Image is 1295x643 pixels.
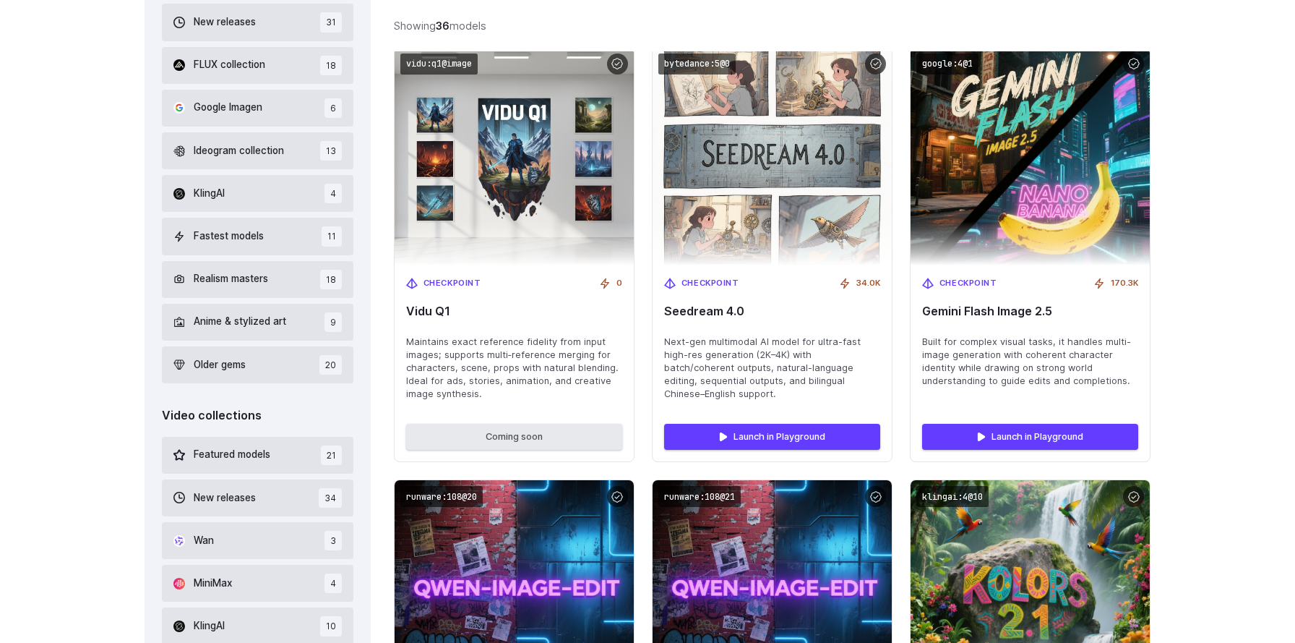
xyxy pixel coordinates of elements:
span: 170.3K [1111,277,1138,290]
button: KlingAI 4 [162,175,353,212]
code: runware:108@20 [400,486,483,507]
span: Built for complex visual tasks, it handles multi-image generation with coherent character identit... [922,336,1138,388]
button: Older gems 20 [162,346,353,383]
span: 13 [320,141,342,161]
span: 0 [616,277,622,290]
button: Anime & stylized art 9 [162,304,353,341]
code: vidu:q1@image [400,54,478,74]
span: Fastest models [194,229,264,244]
span: Ideogram collection [194,143,284,159]
span: Vidu Q1 [406,305,622,318]
span: KlingAI [194,618,225,634]
button: New releases 34 [162,480,353,516]
div: Showing models [394,17,486,34]
a: Launch in Playground [922,424,1138,450]
span: Featured models [194,447,270,463]
button: MiniMax 4 [162,565,353,602]
span: 4 [324,574,342,593]
code: klingai:4@10 [916,486,989,507]
button: Coming soon [406,424,622,450]
span: Checkpoint [423,277,481,290]
span: 18 [320,270,342,289]
span: Maintains exact reference fidelity from input images; supports multi‑reference merging for charac... [406,336,622,401]
button: Ideogram collection 13 [162,132,353,169]
span: FLUX collection [194,57,265,73]
span: 11 [322,226,342,246]
span: 21 [321,446,342,465]
button: Realism masters 18 [162,261,353,298]
span: 10 [320,616,342,636]
span: Gemini Flash Image 2.5 [922,305,1138,318]
code: google:4@1 [916,54,978,74]
span: 9 [324,312,342,332]
span: MiniMax [194,576,232,592]
span: New releases [194,14,256,30]
span: Checkpoint [681,277,739,290]
span: Realism masters [194,271,268,287]
span: 34 [319,488,342,508]
span: 20 [319,355,342,375]
span: New releases [194,490,256,506]
button: Featured models 21 [162,437,353,474]
span: 31 [320,12,342,32]
span: Checkpoint [939,277,997,290]
span: Seedream 4.0 [664,305,880,318]
span: Google Imagen [194,100,262,116]
img: Gemini Flash Image 2.5 [911,48,1150,265]
a: Launch in Playground [664,424,880,450]
img: Vidu Q1 [395,48,634,265]
span: KlingAI [194,186,225,202]
span: 3 [324,531,342,550]
strong: 36 [436,20,449,32]
span: 4 [324,184,342,203]
span: 18 [320,56,342,75]
button: Fastest models 11 [162,218,353,255]
button: FLUX collection 18 [162,47,353,84]
code: runware:108@21 [658,486,741,507]
span: Anime & stylized art [194,314,286,330]
img: Seedream 4.0 [653,48,892,265]
div: Video collections [162,406,353,425]
span: Wan [194,533,214,549]
button: Google Imagen 6 [162,90,353,127]
span: Older gems [194,357,246,373]
span: 34.0K [856,277,880,290]
button: Wan 3 [162,522,353,559]
span: 6 [324,98,342,118]
span: Next-gen multimodal AI model for ultra-fast high-res generation (2K–4K) with batch/coherent outpu... [664,336,880,401]
code: bytedance:5@0 [658,54,736,74]
button: New releases 31 [162,4,353,41]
